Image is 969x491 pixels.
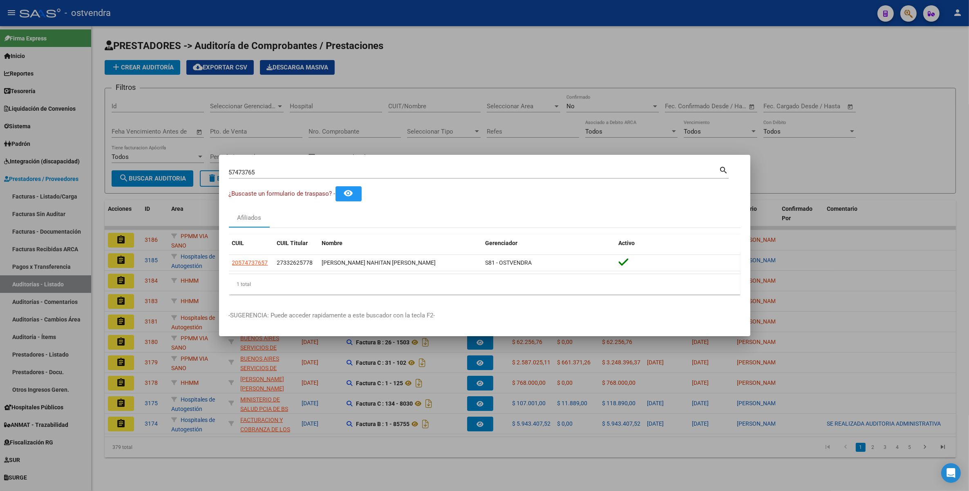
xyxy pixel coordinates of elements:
[719,165,729,174] mat-icon: search
[229,311,741,320] p: -SUGERENCIA: Puede acceder rapidamente a este buscador con la tecla F2-
[615,234,741,252] datatable-header-cell: Activo
[322,240,343,246] span: Nombre
[237,213,261,223] div: Afiliados
[277,259,313,266] span: 27332625778
[322,258,479,268] div: [PERSON_NAME] NAHITAN [PERSON_NAME]
[274,234,319,252] datatable-header-cell: CUIL Titular
[232,259,268,266] span: 20574737657
[619,240,635,246] span: Activo
[319,234,482,252] datatable-header-cell: Nombre
[229,190,336,197] span: ¿Buscaste un formulario de traspaso? -
[486,259,532,266] span: S81 - OSTVENDRA
[941,463,961,483] div: Open Intercom Messenger
[482,234,615,252] datatable-header-cell: Gerenciador
[229,234,274,252] datatable-header-cell: CUIL
[277,240,308,246] span: CUIL Titular
[229,274,741,295] div: 1 total
[486,240,518,246] span: Gerenciador
[344,188,354,198] mat-icon: remove_red_eye
[232,240,244,246] span: CUIL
